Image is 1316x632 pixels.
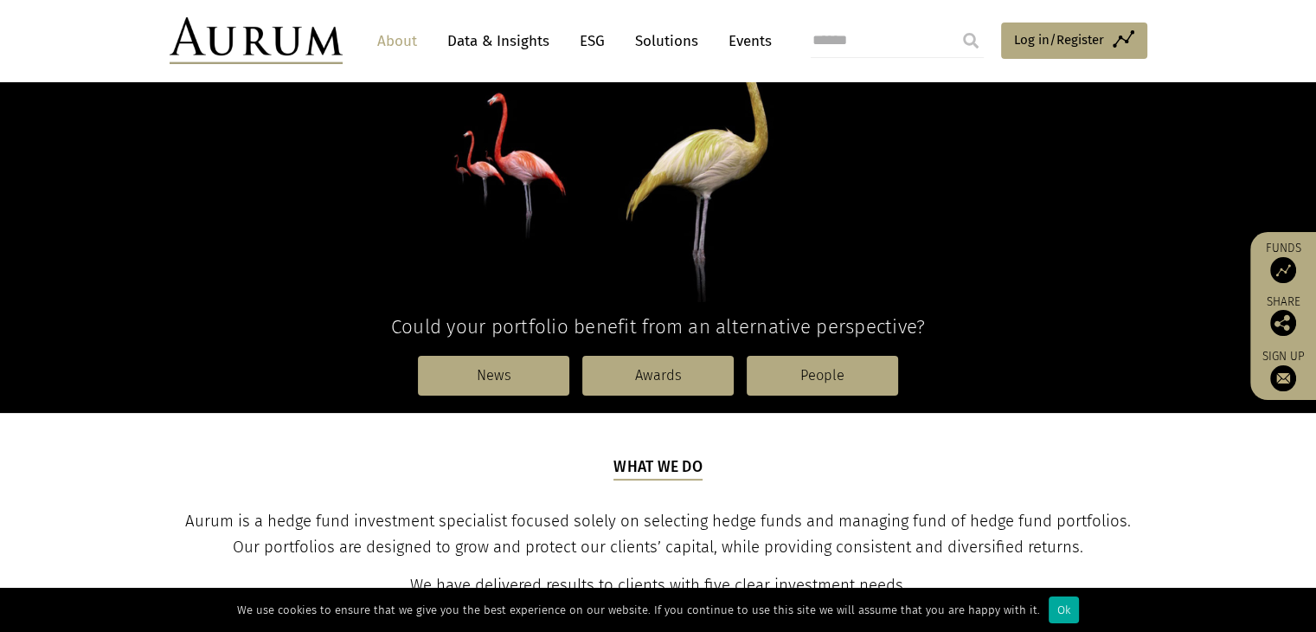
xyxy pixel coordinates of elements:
[582,356,734,396] a: Awards
[1270,257,1296,283] img: Access Funds
[369,25,426,57] a: About
[1259,296,1307,336] div: Share
[953,23,988,58] input: Submit
[720,25,772,57] a: Events
[571,25,613,57] a: ESG
[626,25,707,57] a: Solutions
[747,356,898,396] a: People
[1259,241,1307,283] a: Funds
[1001,23,1147,59] a: Log in/Register
[410,576,907,595] span: We have delivered results to clients with five clear investment needs.
[170,17,343,64] img: Aurum
[1014,29,1104,50] span: Log in/Register
[1259,349,1307,391] a: Sign up
[1270,310,1296,336] img: Share this post
[439,25,558,57] a: Data & Insights
[185,512,1131,557] span: Aurum is a hedge fund investment specialist focused solely on selecting hedge funds and managing ...
[613,456,703,480] h5: What we do
[170,315,1147,339] h4: Could your portfolio benefit from an alternative perspective?
[1270,365,1296,391] img: Sign up to our newsletter
[418,356,569,396] a: News
[1049,597,1079,623] div: Ok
